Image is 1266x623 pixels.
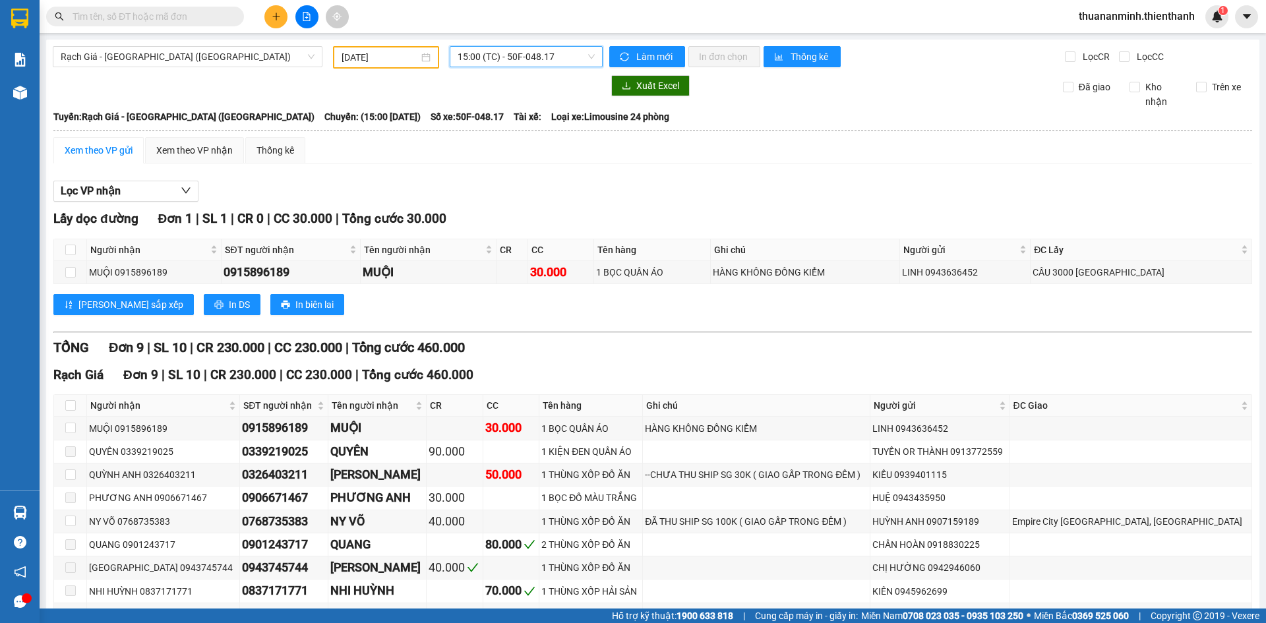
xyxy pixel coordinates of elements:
span: Trên xe [1207,80,1246,94]
input: Tìm tên, số ĐT hoặc mã đơn [73,9,228,24]
button: printerIn biên lai [270,294,344,315]
div: 1 THÙNG XỐP ĐỒ ĂN [541,514,640,529]
span: Đơn 9 [123,367,158,382]
span: Người nhận [90,243,208,257]
span: ⚪️ [1027,613,1031,618]
div: PHƯƠNG ANH [330,489,424,507]
div: DƯƠNG 0989577615 [89,607,237,622]
th: Tên hàng [594,239,711,261]
td: MUỘI [328,417,427,440]
button: Lọc VP nhận [53,181,198,202]
div: QUYÊN [330,442,424,461]
div: 1 THÙNG XỐP ĐỒ ĂN [541,607,640,622]
span: Tên người nhận [332,398,413,413]
span: Đã giao [1073,80,1116,94]
span: | [147,340,150,355]
div: MUỘI 0915896189 [89,265,219,280]
div: 0943745744 [242,558,326,577]
div: MUỘI [330,419,424,437]
button: file-add [295,5,318,28]
div: 1 KIỆN ĐEN QUẦN ÁO [541,444,640,459]
div: MUỘI 0915896189 [89,421,237,436]
span: Tổng cước 460.000 [352,340,465,355]
span: check [524,539,535,550]
div: 0915896189 [242,419,326,437]
span: thuananminh.thienthanh [1068,8,1205,24]
button: printerIn DS [204,294,260,315]
span: Kho nhận [1140,80,1186,109]
th: Tên hàng [539,395,643,417]
span: In biên lai [295,297,334,312]
div: TUYỀN OR THÀNH 0913772559 [872,444,1008,459]
div: 0915896189 [224,263,358,282]
td: NY VÕ [328,510,427,533]
div: QUYÊN 0339219025 [89,444,237,459]
button: downloadXuất Excel [611,75,690,96]
td: 0837171771 [240,579,328,603]
button: aim [326,5,349,28]
td: 0326403211 [240,463,328,487]
span: | [280,367,283,382]
span: CC 230.000 [274,340,342,355]
td: 0906671467 [240,487,328,510]
span: | [231,211,234,226]
span: | [1139,608,1141,623]
span: sync [620,52,631,63]
span: CR 230.000 [210,367,276,382]
div: QUANG [330,535,424,554]
span: Lọc VP nhận [61,183,121,199]
div: 0837171771 [242,581,326,600]
span: Cung cấp máy in - giấy in: [755,608,858,623]
span: sort-ascending [64,300,73,311]
span: check [467,608,479,620]
div: 50.000 [485,465,537,484]
span: CR 230.000 [196,340,264,355]
span: printer [214,300,224,311]
span: Số xe: 50F-048.17 [431,109,504,124]
td: 0339219025 [240,440,328,463]
div: HÀNG KHÔNG ĐỒNG KIỂM [713,265,897,280]
span: bar-chart [774,52,785,63]
span: Xuất Excel [636,78,679,93]
div: 30.000 [530,263,592,282]
span: file-add [302,12,311,21]
span: Người gửi [874,398,996,413]
th: CC [483,395,540,417]
div: HUỆ 0943435950 [872,490,1008,505]
button: plus [264,5,287,28]
span: Đơn 9 [109,340,144,355]
div: NHI HUỲNH 0837171771 [89,584,237,599]
div: 30.000 [429,489,481,507]
span: SL 10 [168,367,200,382]
span: printer [281,300,290,311]
span: | [196,211,199,226]
span: TỔNG [53,340,89,355]
div: QUỲNH ANH 0326403211 [89,467,237,482]
img: icon-new-feature [1211,11,1223,22]
div: CHÂN HOÀN 0918830225 [872,537,1008,552]
img: warehouse-icon [13,86,27,100]
span: | [267,211,270,226]
button: sort-ascending[PERSON_NAME] sắp xếp [53,294,194,315]
span: check [467,562,479,574]
div: 40.000 [429,558,481,577]
span: Tên người nhận [364,243,483,257]
td: PHƯƠNG ANH [328,487,427,510]
span: Tài xế: [514,109,541,124]
div: Xem theo VP nhận [156,143,233,158]
div: CHỊ HƯỜNG 0942946060 [872,560,1008,575]
div: NY VÕ 0768735383 [89,514,237,529]
td: QUANG [328,533,427,556]
button: caret-down [1235,5,1258,28]
td: 0915896189 [240,417,328,440]
span: caret-down [1241,11,1253,22]
span: Làm mới [636,49,675,64]
div: 1 THÙNG XỐP ĐỒ ĂN [541,560,640,575]
td: NHI HUỲNH [328,579,427,603]
th: CR [497,239,527,261]
div: 1 BỌC QUẦN ÁO [541,421,640,436]
span: SL 10 [154,340,187,355]
span: | [336,211,339,226]
button: bar-chartThống kê [764,46,841,67]
div: Xem theo VP gửi [65,143,133,158]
